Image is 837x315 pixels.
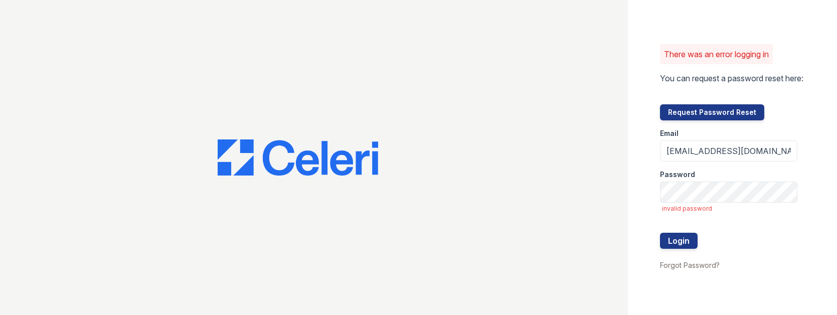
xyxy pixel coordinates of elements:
[664,48,769,60] p: There was an error logging in
[662,205,797,213] span: invalid password
[660,128,679,138] label: Email
[660,233,698,249] button: Login
[660,104,764,120] button: Request Password Reset
[660,261,720,269] a: Forgot Password?
[660,170,695,180] label: Password
[218,139,378,176] img: CE_Logo_Blue-a8612792a0a2168367f1c8372b55b34899dd931a85d93a1a3d3e32e68fde9ad4.png
[660,72,803,84] p: You can request a password reset here:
